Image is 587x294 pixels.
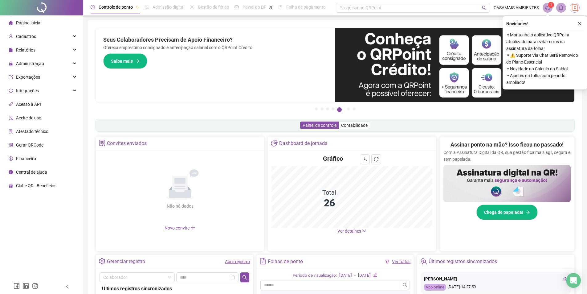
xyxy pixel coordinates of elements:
[286,5,326,10] span: Folha de pagamento
[9,184,13,188] span: gift
[9,129,13,134] span: solution
[566,273,581,288] div: Open Intercom Messenger
[16,34,36,39] span: Cadastros
[9,143,13,147] span: qrcode
[353,107,356,110] button: 7
[9,21,13,25] span: home
[358,272,371,279] div: [DATE]
[337,229,361,234] span: Ver detalhes
[103,53,147,69] button: Saiba mais
[320,107,324,110] button: 2
[9,102,13,106] span: api
[337,229,366,234] a: Ver detalhes down
[278,5,283,9] span: book
[16,20,41,25] span: Página inicial
[420,258,427,264] span: team
[16,170,47,175] span: Central de ajuda
[548,2,554,8] sup: 1
[103,44,328,51] p: Ofereça empréstimo consignado e antecipação salarial com o QRPoint Crédito.
[9,156,13,161] span: dollar
[32,283,38,289] span: instagram
[102,285,247,292] div: Últimos registros sincronizados
[526,210,530,214] span: arrow-right
[424,284,446,291] div: App online
[107,256,145,267] div: Gerenciar registro
[99,140,105,146] span: solution
[373,273,377,277] span: edit
[269,6,273,9] span: pushpin
[476,205,538,220] button: Chega de papelada!
[190,5,194,9] span: sun
[563,277,568,281] span: eye
[111,58,133,64] span: Saiba mais
[392,259,410,264] a: Ver todos
[558,5,564,10] span: bell
[16,143,43,147] span: Gerar QRCode
[16,115,41,120] span: Aceite de uso
[303,123,336,128] span: Painel de controle
[450,140,564,149] h2: Assinar ponto na mão? Isso ficou no passado!
[99,258,105,264] span: setting
[65,284,70,289] span: left
[424,275,568,282] div: [PERSON_NAME]
[225,259,250,264] a: Abrir registro
[268,256,303,267] div: Folhas de ponto
[293,272,337,279] div: Período de visualização:
[506,52,583,65] span: ⚬ ⚠️ Suporte Via Chat Será Removido do Plano Essencial
[341,123,368,128] span: Contabilidade
[16,75,40,80] span: Exportações
[339,272,352,279] div: [DATE]
[243,5,267,10] span: Painel do DP
[9,34,13,39] span: user-add
[484,209,523,216] span: Chega de papelada!
[429,256,497,267] div: Últimos registros sincronizados
[9,116,13,120] span: audit
[16,61,44,66] span: Administração
[99,5,133,10] span: Controle de ponto
[385,259,389,264] span: filter
[506,65,583,72] span: ⚬ Novidade no Cálculo do Saldo!
[234,5,239,9] span: dashboard
[16,88,39,93] span: Integrações
[107,138,147,149] div: Convites enviados
[443,149,571,163] p: Com a Assinatura Digital da QR, sua gestão fica mais ágil, segura e sem papelada.
[16,129,48,134] span: Atestado técnico
[103,35,328,44] h2: Seus Colaboradores Precisam de Apoio Financeiro?
[374,157,379,162] span: reload
[362,229,366,233] span: down
[9,48,13,52] span: file
[494,4,539,11] span: CASAMAIS AMBIENTES
[153,5,184,10] span: Admissão digital
[9,61,13,66] span: lock
[279,138,328,149] div: Dashboard de jornada
[315,107,318,110] button: 1
[135,6,139,9] span: pushpin
[16,156,36,161] span: Financeiro
[335,28,575,102] img: banner%2F11e687cd-1386-4cbd-b13b-7bd81425532d.png
[9,170,13,174] span: info-circle
[362,157,367,162] span: download
[9,89,13,93] span: sync
[242,275,247,280] span: search
[16,183,56,188] span: Clube QR - Beneficios
[332,107,335,110] button: 4
[152,203,208,209] div: Não há dados
[577,22,582,26] span: close
[16,102,41,107] span: Acesso à API
[506,20,528,27] span: Novidades !
[506,72,583,86] span: ⚬ Ajustes da folha com período ampliado!
[326,107,329,110] button: 3
[14,283,20,289] span: facebook
[402,283,407,288] span: search
[271,140,277,146] span: pie-chart
[135,59,140,63] span: arrow-right
[482,6,487,10] span: search
[190,225,195,230] span: plus
[506,31,583,52] span: ⚬ Mantenha o aplicativo QRPoint atualizado para evitar erros na assinatura da folha!
[570,3,579,12] img: 65236
[337,107,342,112] button: 5
[424,284,568,291] div: [DATE] 14:27:59
[198,5,229,10] span: Gestão de férias
[443,165,571,202] img: banner%2F02c71560-61a6-44d4-94b9-c8ab97240462.png
[23,283,29,289] span: linkedin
